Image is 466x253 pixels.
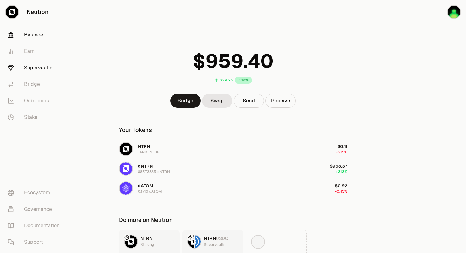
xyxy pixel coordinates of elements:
span: $0.11 [337,144,347,149]
span: USDC [216,236,228,241]
span: -0.43% [335,189,347,194]
button: dATOM LogodATOM0.1716 dATOM$0.92-0.43% [115,179,351,198]
a: Orderbook [3,93,68,109]
a: Stake [3,109,68,126]
span: NTRN [204,236,216,241]
span: +3.13% [336,169,347,174]
span: $0.92 [335,183,347,189]
div: Do more on Neutron [119,216,173,224]
a: Supervaults [3,60,68,76]
a: Governance [3,201,68,217]
div: 8857.3865 dNTRN [138,169,170,174]
img: NTRN Logo [120,143,132,155]
span: NTRN [140,236,152,241]
div: Supervaults [204,242,225,248]
button: dNTRN LogodNTRN8857.3865 dNTRN$958.37+3.13% [115,159,351,178]
span: -5.19% [336,150,347,155]
div: 1.1402 NTRN [138,150,160,155]
div: Your Tokens [119,126,152,134]
a: Balance [3,27,68,43]
button: Send [234,94,264,108]
a: Bridge [170,94,201,108]
a: Support [3,234,68,250]
span: dATOM [138,183,153,189]
span: $958.37 [330,163,347,169]
span: NTRN [138,144,150,149]
span: dNTRN [138,163,153,169]
a: Documentation [3,217,68,234]
div: 3.12% [235,77,252,84]
a: Ecosystem [3,185,68,201]
img: USDC Logo [195,235,201,248]
button: NTRN LogoNTRN1.1402 NTRN$0.11-5.19% [115,139,351,159]
div: 0.1716 dATOM [138,189,162,194]
a: Bridge [3,76,68,93]
img: NTRN Logo [188,235,194,248]
img: NTRN Logo [125,235,137,248]
a: Earn [3,43,68,60]
button: Receive [265,94,296,108]
img: orange ledger lille [448,6,460,18]
div: $29.95 [220,78,233,83]
a: Swap [202,94,232,108]
div: Staking [140,242,154,248]
img: dNTRN Logo [120,162,132,175]
img: dATOM Logo [120,182,132,195]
